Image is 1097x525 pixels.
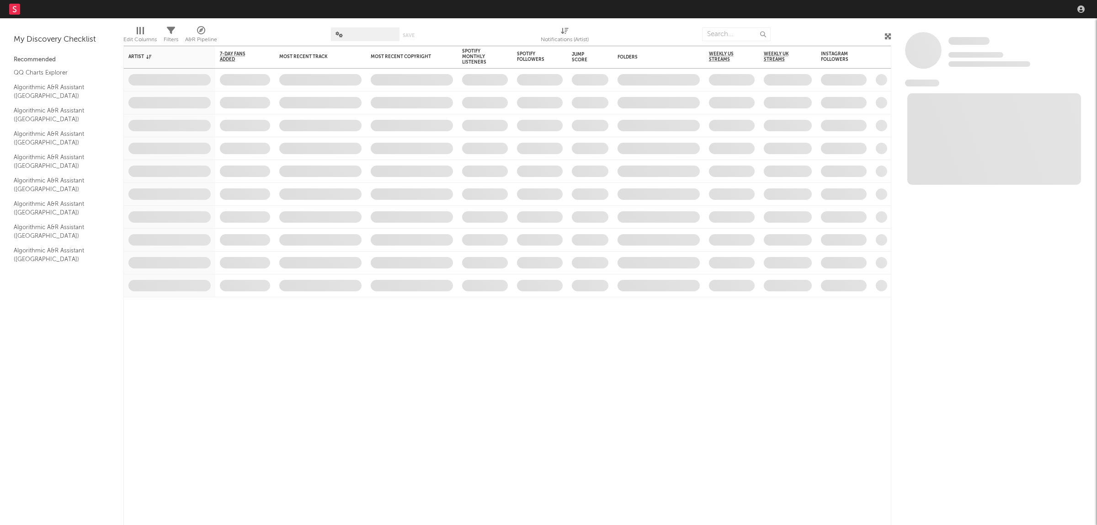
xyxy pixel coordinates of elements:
[279,54,348,59] div: Most Recent Track
[14,152,101,171] a: Algorithmic A&R Assistant ([GEOGRAPHIC_DATA])
[14,222,101,241] a: Algorithmic A&R Assistant ([GEOGRAPHIC_DATA])
[541,23,589,49] div: Notifications (Artist)
[14,34,110,45] div: My Discovery Checklist
[14,54,110,65] div: Recommended
[905,80,939,86] span: News Feed
[948,37,990,46] a: Some Artist
[220,51,256,62] span: 7-Day Fans Added
[948,52,1003,58] span: Tracking Since: [DATE]
[14,176,101,194] a: Algorithmic A&R Assistant ([GEOGRAPHIC_DATA])
[462,48,494,65] div: Spotify Monthly Listeners
[14,246,101,264] a: Algorithmic A&R Assistant ([GEOGRAPHIC_DATA])
[948,37,990,45] span: Some Artist
[164,23,178,49] div: Filters
[123,34,157,45] div: Edit Columns
[123,23,157,49] div: Edit Columns
[764,51,798,62] span: Weekly UK Streams
[164,34,178,45] div: Filters
[948,61,1030,67] span: 0 fans last week
[14,68,101,78] a: QQ Charts Explorer
[371,54,439,59] div: Most Recent Copyright
[702,27,771,41] input: Search...
[185,34,217,45] div: A&R Pipeline
[618,54,686,60] div: Folders
[14,82,101,101] a: Algorithmic A&R Assistant ([GEOGRAPHIC_DATA])
[517,51,549,62] div: Spotify Followers
[14,199,101,218] a: Algorithmic A&R Assistant ([GEOGRAPHIC_DATA])
[14,129,101,148] a: Algorithmic A&R Assistant ([GEOGRAPHIC_DATA])
[572,52,595,63] div: Jump Score
[403,33,415,38] button: Save
[821,51,853,62] div: Instagram Followers
[709,51,741,62] span: Weekly US Streams
[185,23,217,49] div: A&R Pipeline
[14,106,101,124] a: Algorithmic A&R Assistant ([GEOGRAPHIC_DATA])
[541,34,589,45] div: Notifications (Artist)
[128,54,197,59] div: Artist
